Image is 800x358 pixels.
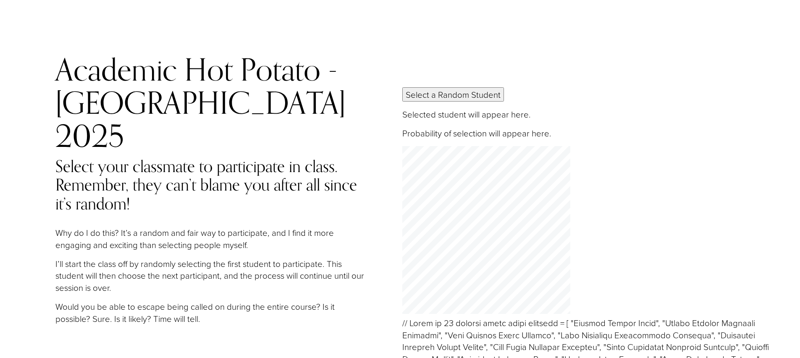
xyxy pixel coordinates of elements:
[55,227,366,251] p: Why do I do this? It’s a random and fair way to participate, and I find it more engaging and exci...
[55,258,366,294] p: I’ll start the class off by randomly selecting the first student to participate. This student wil...
[402,108,776,120] p: Selected student will appear here.
[55,157,366,213] h4: Select your classmate to participate in class. Remember, they can’t blame you after all since it’...
[402,127,776,139] p: Probability of selection will appear here.
[402,87,504,102] button: Select a Random Student
[55,53,366,152] h2: Academic Hot Potato - [GEOGRAPHIC_DATA] 2025
[55,301,366,325] p: Would you be able to escape being called on during the entire course? Is it possible? Sure. Is it...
